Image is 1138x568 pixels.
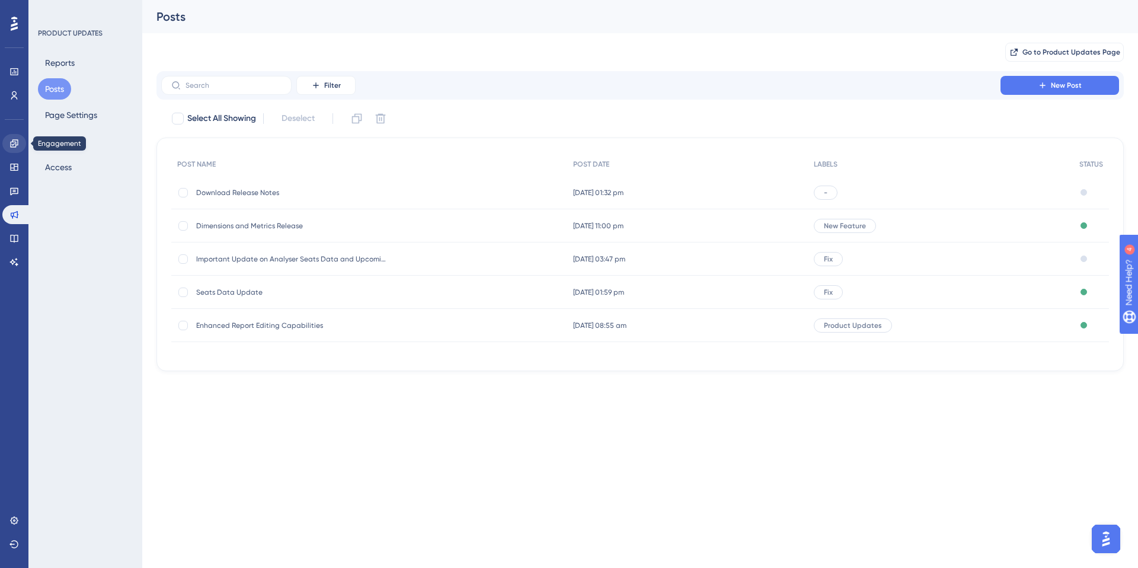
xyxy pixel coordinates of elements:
div: 4 [82,6,86,15]
span: [DATE] 01:59 pm [573,288,624,297]
span: New Feature [824,221,866,231]
span: Dimensions and Metrics Release [196,221,386,231]
span: STATUS [1079,159,1103,169]
button: Domain [38,130,82,152]
div: Posts [156,8,1094,25]
button: Deselect [271,108,325,129]
span: Seats Data Update [196,288,386,297]
input: Search [186,81,282,90]
span: Fix [824,254,833,264]
span: LABELS [814,159,837,169]
span: Go to Product Updates Page [1022,47,1120,57]
button: Go to Product Updates Page [1005,43,1124,62]
span: [DATE] 01:32 pm [573,188,624,197]
button: Posts [38,78,71,100]
span: POST NAME [177,159,216,169]
button: Page Settings [38,104,104,126]
span: Filter [324,81,341,90]
span: Enhanced Report Editing Capabilities [196,321,386,330]
button: New Post [1000,76,1119,95]
button: Access [38,157,79,178]
span: [DATE] 11:00 pm [573,221,624,231]
button: Filter [296,76,356,95]
span: Important Update on Analyser Seats Data and Upcoming Schedules Delivery Disruption [196,254,386,264]
span: POST DATE [573,159,609,169]
span: Product Updates [824,321,882,330]
button: Reports [38,52,82,74]
span: Select All Showing [187,111,256,126]
span: - [824,188,827,197]
span: Fix [824,288,833,297]
span: Need Help? [28,3,74,17]
span: New Post [1051,81,1082,90]
span: Deselect [282,111,315,126]
div: PRODUCT UPDATES [38,28,103,38]
span: [DATE] 03:47 pm [573,254,625,264]
span: [DATE] 08:55 am [573,321,626,330]
iframe: UserGuiding AI Assistant Launcher [1088,521,1124,557]
span: Download Release Notes [196,188,386,197]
